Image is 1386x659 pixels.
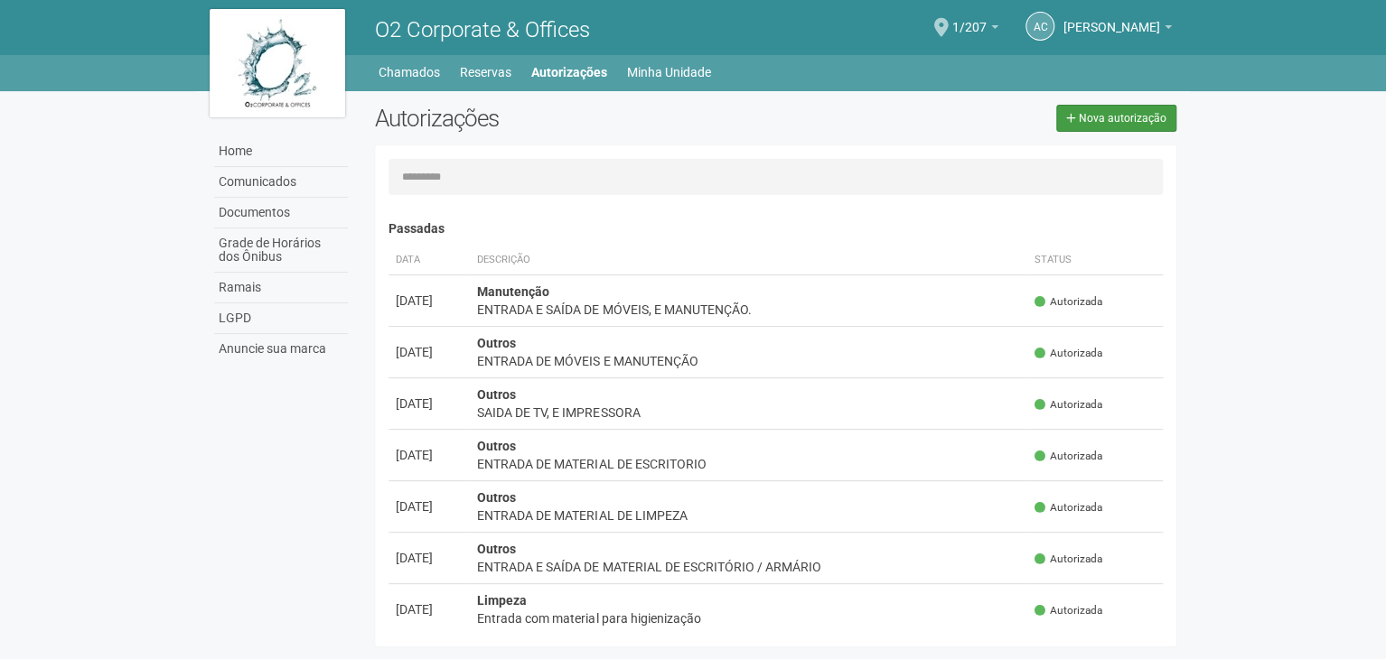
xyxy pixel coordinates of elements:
[396,600,463,618] div: [DATE]
[396,292,463,310] div: [DATE]
[1063,23,1172,37] a: [PERSON_NAME]
[396,394,463,413] div: [DATE]
[477,506,1020,524] div: ENTRADA DE MATERIAL DE LIMPEZA
[477,609,1020,627] div: Entrada com material para higienização
[214,334,348,364] a: Anuncie sua marca
[1027,246,1163,275] th: Status
[952,3,987,34] span: 1/207
[1025,12,1054,41] a: AC
[214,273,348,303] a: Ramais
[1035,397,1102,413] span: Autorizada
[379,60,440,85] a: Chamados
[214,167,348,198] a: Comunicados
[952,23,998,37] a: 1/207
[214,136,348,167] a: Home
[1035,449,1102,464] span: Autorizada
[477,542,516,556] strong: Outros
[477,284,549,299] strong: Manutenção
[477,439,516,453] strong: Outros
[477,352,1020,370] div: ENTRADA DE MÓVEIS E MANUTENÇÃO
[1035,294,1102,310] span: Autorizada
[214,198,348,228] a: Documentos
[531,60,607,85] a: Autorizações
[627,60,711,85] a: Minha Unidade
[477,336,516,350] strong: Outros
[477,455,1020,473] div: ENTRADA DE MATERIAL DE ESCRITORIO
[477,404,1020,422] div: SAIDA DE TV, E IMPRESSORA
[477,593,527,608] strong: Limpeza
[396,497,463,515] div: [DATE]
[460,60,511,85] a: Reservas
[1035,603,1102,618] span: Autorizada
[1035,500,1102,515] span: Autorizada
[396,549,463,567] div: [DATE]
[1063,3,1160,34] span: Andréa Cunha
[396,343,463,361] div: [DATE]
[477,301,1020,319] div: ENTRADA E SAÍDA DE MÓVEIS, E MANUTENÇÃO.
[1035,346,1102,361] span: Autorizada
[214,303,348,334] a: LGPD
[1056,105,1176,132] a: Nova autorização
[1035,552,1102,567] span: Autorizada
[396,446,463,464] div: [DATE]
[477,387,516,402] strong: Outros
[389,222,1163,236] h4: Passadas
[375,105,762,132] h2: Autorizações
[470,246,1027,275] th: Descrição
[477,490,516,505] strong: Outros
[210,9,345,117] img: logo.jpg
[375,17,590,42] span: O2 Corporate & Offices
[214,228,348,273] a: Grade de Horários dos Ônibus
[1079,112,1166,125] span: Nova autorização
[389,246,470,275] th: Data
[477,558,1020,576] div: ENTRADA E SAÍDA DE MATERIAL DE ESCRITÓRIO / ARMÁRIO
